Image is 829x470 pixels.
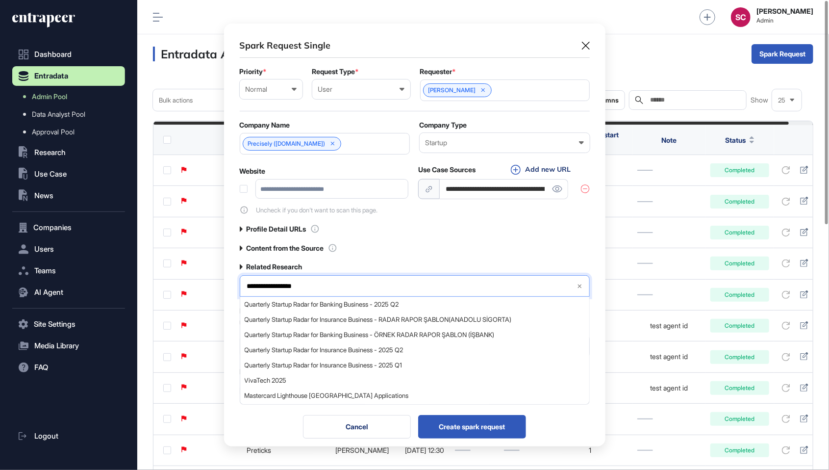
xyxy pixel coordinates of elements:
div: Normal [246,85,297,93]
span: Uncheck if you don't want to scan this page. [256,207,378,214]
a: Precisely ([DOMAIN_NAME]) [248,140,326,147]
div: Priority [240,68,302,76]
div: Website [240,167,408,175]
span: Quarterly Startup Radar for Insurance Business - 2025 Q1 [245,362,584,369]
div: Requester [420,68,590,76]
div: Request Type [312,68,410,76]
div: User [318,85,404,93]
label: Profile Detail URLs [247,225,306,233]
div: Spark Request Single [240,39,331,52]
span: Quarterly Startup Radar for Banking Business - ÖRNEK RADAR RAPOR ŞABLON (İŞBANK) [245,331,584,339]
span: Quarterly Startup Radar for Insurance Business - RADAR RAPOR ŞABLON(ANADOLU SİGORTA) [245,316,584,323]
label: Use Case Sources [418,166,476,174]
div: Company Name [240,121,410,129]
button: Create spark request [418,415,526,439]
span: Quarterly Startup Radar for Insurance Business - 2025 Q2 [245,346,584,354]
label: Content from the Source [247,244,324,252]
span: Quarterly Startup Radar for Banking Business - 2025 Q2 [245,301,584,308]
span: VivaTech 2025 [245,377,584,384]
div: Related Research [240,262,590,297]
label: Related Research [247,263,302,271]
div: Company Type [420,121,590,129]
div: Startup [426,139,584,147]
span: Mastercard Lighthouse [GEOGRAPHIC_DATA] Applications [245,392,584,399]
span: [PERSON_NAME] [428,87,476,94]
button: Cancel [303,415,411,439]
button: Add new URL [508,164,574,175]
